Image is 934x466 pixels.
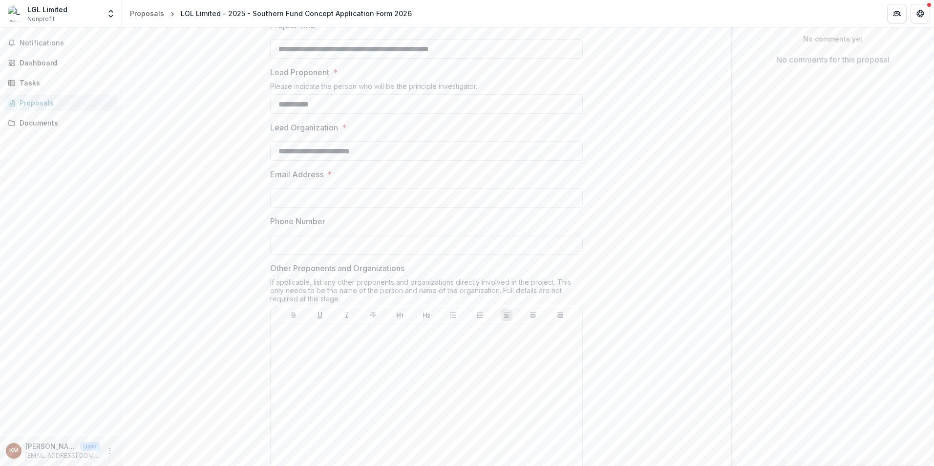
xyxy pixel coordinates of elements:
[270,278,583,307] div: If applicable, list any other proponents and organizations directly involved in the project. This...
[27,4,67,15] div: LGL Limited
[270,66,329,78] p: Lead Proponent
[740,34,927,44] p: No comments yet
[314,309,326,321] button: Underline
[9,447,19,454] div: Kaitlyn Manishin
[394,309,406,321] button: Heading 1
[4,35,118,51] button: Notifications
[527,309,539,321] button: Align Center
[181,8,412,19] div: LGL Limited - 2025 - Southern Fund Concept Application Form 2026
[8,6,23,21] img: LGL Limited
[4,95,118,111] a: Proposals
[20,118,110,128] div: Documents
[4,115,118,131] a: Documents
[20,39,114,47] span: Notifications
[341,309,353,321] button: Italicize
[887,4,907,23] button: Partners
[501,309,512,321] button: Align Left
[104,4,118,23] button: Open entity switcher
[20,98,110,108] div: Proposals
[4,75,118,91] a: Tasks
[911,4,930,23] button: Get Help
[126,6,168,21] a: Proposals
[27,15,55,23] span: Nonprofit
[20,58,110,68] div: Dashboard
[288,309,299,321] button: Bold
[270,122,338,133] p: Lead Organization
[367,309,379,321] button: Strike
[270,82,583,94] div: Please indicate the person who will be the principle investigator.
[25,451,100,460] p: [EMAIL_ADDRESS][DOMAIN_NAME]
[25,441,76,451] p: [PERSON_NAME]
[104,445,116,457] button: More
[4,55,118,71] a: Dashboard
[776,54,890,65] p: No comments for this proposal
[126,6,416,21] nav: breadcrumb
[447,309,459,321] button: Bullet List
[270,169,323,180] p: Email Address
[474,309,486,321] button: Ordered List
[20,78,110,88] div: Tasks
[130,8,164,19] div: Proposals
[421,309,432,321] button: Heading 2
[270,215,325,227] p: Phone Number
[270,262,404,274] p: Other Proponents and Organizations
[80,442,100,451] p: User
[554,309,566,321] button: Align Right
